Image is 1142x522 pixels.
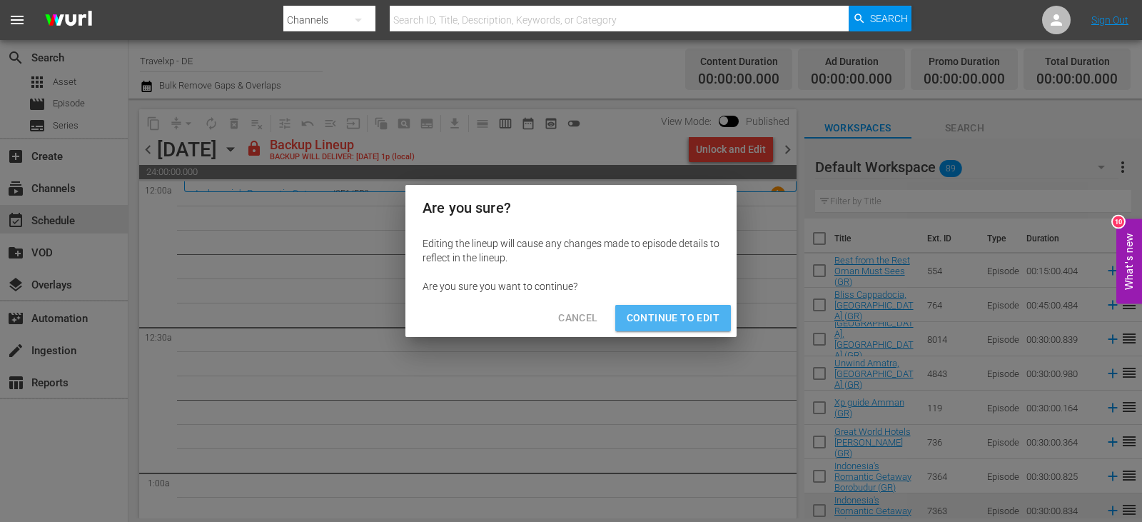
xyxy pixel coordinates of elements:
[423,196,719,219] h2: Are you sure?
[423,279,719,293] div: Are you sure you want to continue?
[547,305,609,331] button: Cancel
[870,6,908,31] span: Search
[9,11,26,29] span: menu
[1113,216,1124,227] div: 10
[1116,219,1142,303] button: Open Feedback Widget
[423,236,719,265] div: Editing the lineup will cause any changes made to episode details to reflect in the lineup.
[627,309,719,327] span: Continue to Edit
[34,4,103,37] img: ans4CAIJ8jUAAAAAAAAAAAAAAAAAAAAAAAAgQb4GAAAAAAAAAAAAAAAAAAAAAAAAJMjXAAAAAAAAAAAAAAAAAAAAAAAAgAT5G...
[1091,14,1128,26] a: Sign Out
[615,305,731,331] button: Continue to Edit
[558,309,597,327] span: Cancel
